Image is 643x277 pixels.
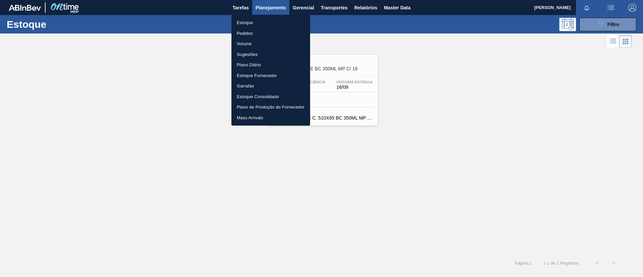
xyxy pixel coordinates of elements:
[231,113,310,123] a: Mass Arrivals
[231,60,310,70] a: Plano Diário
[231,17,310,28] a: Estoque
[231,81,310,91] a: Garrafas
[231,91,310,102] a: Estoque Consolidado
[231,102,310,113] a: Plano de Produção do Fornecedor
[231,39,310,49] a: Volume
[231,70,310,81] a: Estoque Fornecedor
[231,28,310,39] a: Pedidos
[231,49,310,60] a: Sugestões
